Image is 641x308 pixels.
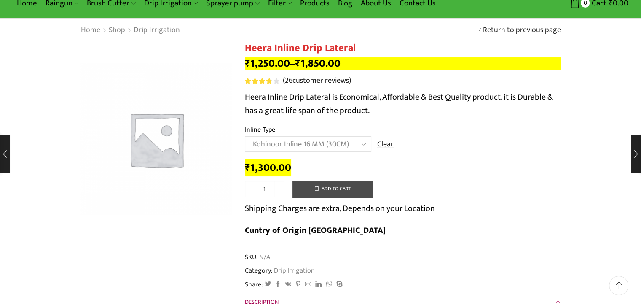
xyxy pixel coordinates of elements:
span: Rated out of 5 based on customer ratings [245,78,271,84]
span: 26 [245,78,281,84]
label: Inline Type [245,125,275,135]
a: Drip Irrigation [273,265,315,276]
nav: Breadcrumb [80,25,180,36]
span: ₹ [245,55,250,72]
b: Cuntry of Origin [GEOGRAPHIC_DATA] [245,223,386,238]
div: Rated 3.81 out of 5 [245,78,279,84]
span: Share: [245,280,263,289]
p: Heera Inline Drip Lateral is Economical, Affordable & Best Quality product. it is Durable & has a... [245,90,561,117]
span: 26 [285,74,292,87]
a: Drip Irrigation [133,25,180,36]
p: Shipping Charges are extra, Depends on your Location [245,202,435,215]
input: Product quantity [255,181,274,197]
a: (26customer reviews) [283,76,351,86]
bdi: 1,850.00 [295,55,341,72]
a: Clear options [377,139,394,150]
span: Description [245,297,279,307]
span: ₹ [295,55,300,72]
button: Add to cart [292,181,373,197]
img: Placeholder [80,63,232,215]
span: N/A [258,252,270,262]
a: Return to previous page [483,25,561,36]
span: SKU: [245,252,561,262]
bdi: 1,300.00 [245,159,291,176]
a: Home [80,25,101,36]
a: Shop [108,25,126,36]
h1: Heera Inline Drip Lateral [245,42,561,54]
p: – [245,57,561,70]
bdi: 1,250.00 [245,55,290,72]
span: Category: [245,266,315,276]
span: ₹ [245,159,250,176]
